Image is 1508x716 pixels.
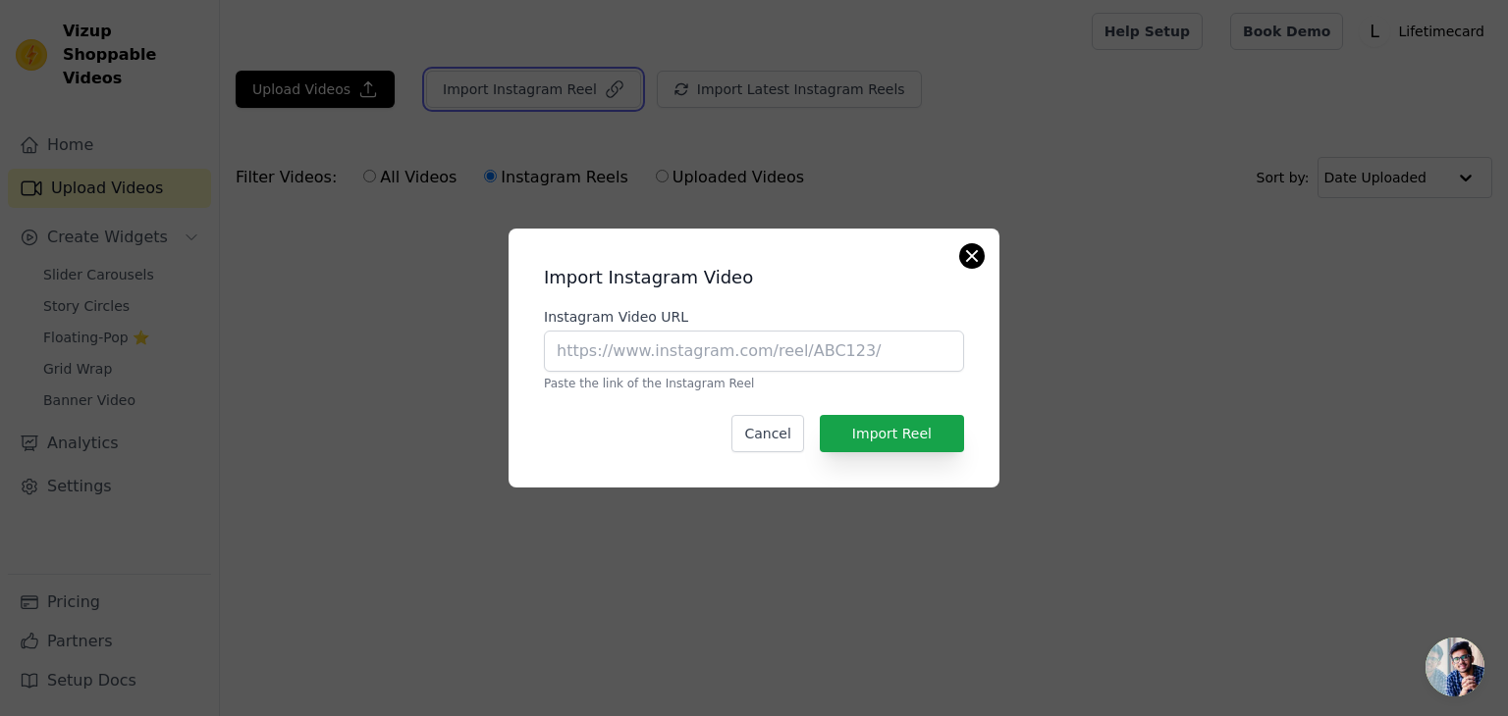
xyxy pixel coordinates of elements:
a: Open chat [1426,638,1484,696]
button: Close modal [960,244,984,268]
p: Paste the link of the Instagram Reel [544,376,964,391]
label: Instagram Video URL [544,307,964,327]
h2: Import Instagram Video [544,264,964,291]
button: Import Reel [820,415,964,452]
input: https://www.instagram.com/reel/ABC123/ [544,331,964,372]
button: Cancel [731,415,803,452]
